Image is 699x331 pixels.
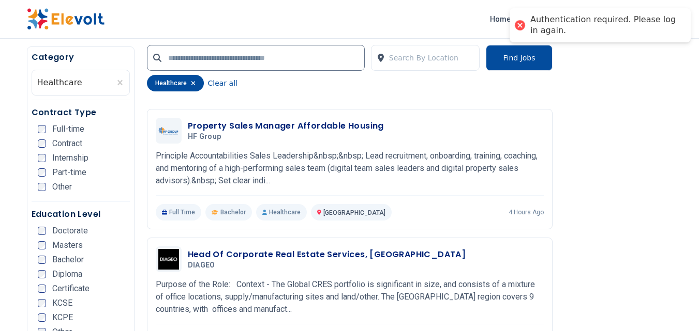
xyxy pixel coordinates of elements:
h3: Property Sales Manager Affordable Housing [188,120,384,132]
input: Certificate [38,285,46,293]
input: Doctorate [38,227,46,235]
p: Full Time [156,204,202,220]
span: Contract [52,139,82,148]
p: 4 hours ago [509,208,544,216]
span: Diploma [52,270,82,278]
p: Healthcare [256,204,307,220]
span: [GEOGRAPHIC_DATA] [323,209,385,216]
div: Authentication required. Please log in again. [530,14,680,36]
span: Other [52,183,72,191]
p: Principle Accountabilities Sales Leadership&nbsp;&nbsp; Lead recruitment, onboarding, training, c... [156,150,544,187]
input: KCSE [38,299,46,307]
a: HF GroupProperty Sales Manager Affordable HousingHF GroupPrinciple Accountabilities Sales Leaders... [156,118,544,220]
input: Diploma [38,270,46,278]
span: Part-time [52,168,86,177]
p: Purpose of the Role: Context - The Global CRES portfolio is significant in size, and consists of ... [156,278,544,316]
span: Full-time [52,125,84,133]
img: Elevolt [27,8,105,30]
h5: Category [32,51,130,64]
span: KCSE [52,299,72,307]
input: KCPE [38,313,46,322]
h5: Contract Type [32,106,130,119]
button: Clear all [208,75,237,91]
span: HF Group [188,132,221,141]
button: Find Jobs [486,45,552,71]
a: Home [486,11,515,27]
h3: Head Of Corporate Real Estate Services, [GEOGRAPHIC_DATA] [188,248,466,261]
div: healthcare [147,75,204,91]
span: Certificate [52,285,90,293]
h5: Education Level [32,208,130,220]
input: Full-time [38,125,46,133]
input: Contract [38,139,46,148]
input: Bachelor [38,256,46,264]
span: Bachelor [52,256,84,264]
span: Bachelor [220,208,246,216]
span: Internship [52,154,88,162]
img: HF Group [158,127,179,135]
span: KCPE [52,313,73,322]
span: Masters [52,241,83,249]
input: Other [38,183,46,191]
span: Doctorate [52,227,88,235]
input: Internship [38,154,46,162]
span: DIAGEO [188,261,215,270]
input: Part-time [38,168,46,177]
img: DIAGEO [158,249,179,270]
input: Masters [38,241,46,249]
